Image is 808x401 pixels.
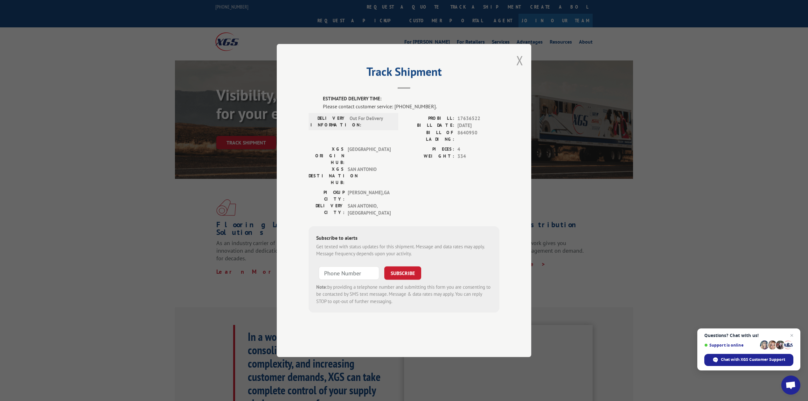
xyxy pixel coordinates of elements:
[404,146,454,153] label: PIECES:
[323,95,499,102] label: ESTIMATED DELIVERY TIME:
[704,354,793,366] div: Chat with XGS Customer Support
[316,284,327,290] strong: Note:
[348,146,391,166] span: [GEOGRAPHIC_DATA]
[721,357,785,362] span: Chat with XGS Customer Support
[350,115,393,128] span: Out For Delivery
[704,343,758,348] span: Support is online
[404,115,454,122] label: PROBILL:
[704,333,793,338] span: Questions? Chat with us!
[319,266,379,280] input: Phone Number
[316,243,492,257] div: Get texted with status updates for this shipment. Message and data rates may apply. Message frequ...
[457,115,499,122] span: 17636522
[348,189,391,202] span: [PERSON_NAME] , GA
[310,115,346,128] label: DELIVERY INFORMATION:
[348,166,391,186] span: SAN ANTONIO
[309,189,345,202] label: PICKUP CITY:
[404,129,454,143] label: BILL OF LADING:
[309,67,499,79] h2: Track Shipment
[316,284,492,305] div: by providing a telephone number and submitting this form you are consenting to be contacted by SM...
[457,146,499,153] span: 4
[316,234,492,243] div: Subscribe to alerts
[309,202,345,217] label: DELIVERY CITY:
[781,376,800,395] div: Open chat
[457,129,499,143] span: 8640950
[404,122,454,129] label: BILL DATE:
[384,266,421,280] button: SUBSCRIBE
[323,102,499,110] div: Please contact customer service: [PHONE_NUMBER].
[309,166,345,186] label: XGS DESTINATION HUB:
[516,52,523,69] button: Close modal
[788,332,796,339] span: Close chat
[348,202,391,217] span: SAN ANTONIO , [GEOGRAPHIC_DATA]
[457,122,499,129] span: [DATE]
[404,153,454,160] label: WEIGHT:
[309,146,345,166] label: XGS ORIGIN HUB:
[457,153,499,160] span: 334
